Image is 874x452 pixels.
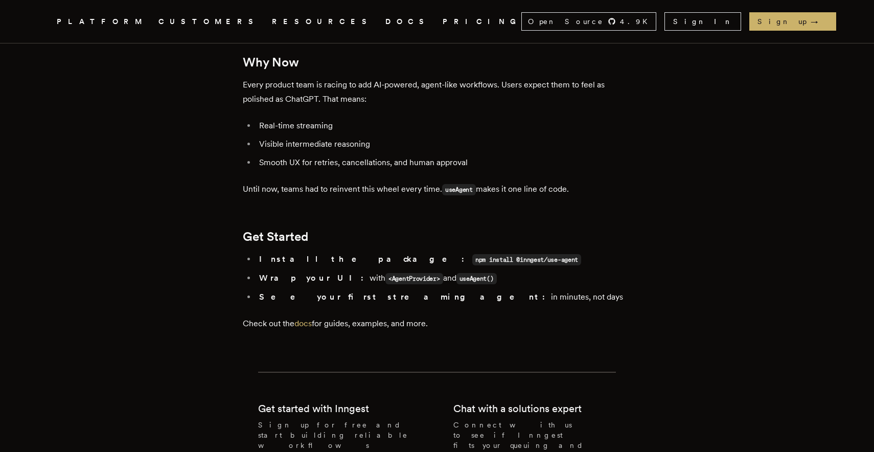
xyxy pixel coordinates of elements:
[620,16,654,27] span: 4.9 K
[385,273,443,284] code: <AgentProvider>
[528,16,604,27] span: Open Source
[811,16,828,27] span: →
[256,137,631,151] li: Visible intermediate reasoning
[472,254,581,265] code: npm install @inngest/use-agent
[158,15,260,28] a: CUSTOMERS
[259,292,551,302] strong: See your first streaming agent:
[442,184,476,195] code: useAgent
[57,15,146,28] button: PLATFORM
[259,254,470,264] strong: Install the package:
[243,78,631,106] p: Every product team is racing to add AI-powered, agent-like workflows. Users expect them to feel a...
[456,273,497,284] code: useAgent()
[243,55,631,70] h2: Why Now
[272,15,373,28] button: RESOURCES
[258,401,369,416] h2: Get started with Inngest
[256,271,631,286] li: with and
[443,15,521,28] a: PRICING
[243,182,631,197] p: Until now, teams had to reinvent this wheel every time. makes it one line of code.
[256,290,631,304] li: in minutes, not days
[294,319,312,328] a: docs
[243,230,631,244] h2: Get Started
[256,119,631,133] li: Real-time streaming
[453,401,582,416] h2: Chat with a solutions expert
[259,273,370,283] strong: Wrap your UI:
[749,12,836,31] a: Sign up
[243,317,631,331] p: Check out the for guides, examples, and more.
[664,12,741,31] a: Sign In
[256,155,631,170] li: Smooth UX for retries, cancellations, and human approval
[385,15,430,28] a: DOCS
